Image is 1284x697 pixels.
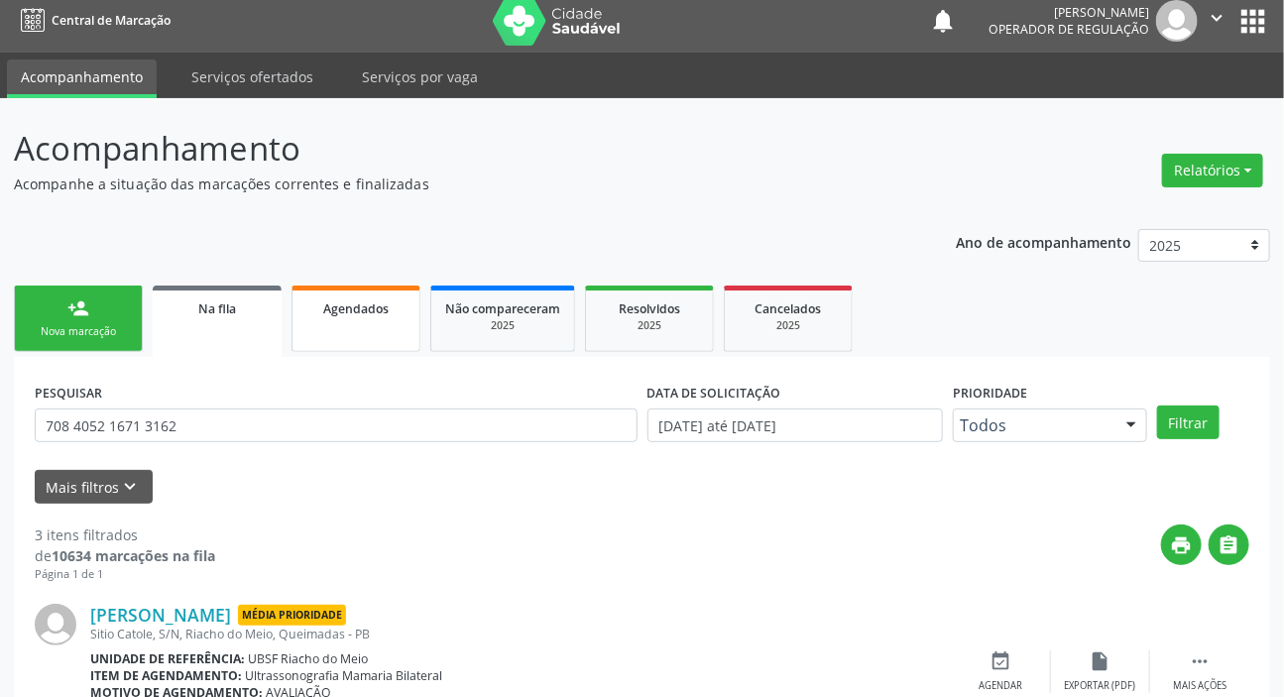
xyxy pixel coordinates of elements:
i:  [1219,534,1240,556]
span: Todos [960,415,1107,435]
p: Acompanhamento [14,124,893,174]
i: insert_drive_file [1090,650,1111,672]
b: Item de agendamento: [90,667,242,684]
div: Página 1 de 1 [35,566,215,583]
div: Mais ações [1173,679,1226,693]
div: 2025 [739,318,838,333]
div: Exportar (PDF) [1065,679,1136,693]
div: person_add [67,297,89,319]
p: Acompanhe a situação das marcações correntes e finalizadas [14,174,893,194]
i: keyboard_arrow_down [120,476,142,498]
span: Cancelados [756,300,822,317]
span: Na fila [198,300,236,317]
span: Operador de regulação [989,21,1149,38]
div: 3 itens filtrados [35,524,215,545]
span: UBSF Riacho do Meio [249,650,369,667]
button: Relatórios [1162,154,1263,187]
span: Central de Marcação [52,12,171,29]
button: Mais filtroskeyboard_arrow_down [35,470,153,505]
div: de [35,545,215,566]
label: Prioridade [953,378,1027,408]
p: Ano de acompanhamento [956,229,1131,254]
div: Agendar [980,679,1023,693]
div: 2025 [445,318,560,333]
a: [PERSON_NAME] [90,604,231,626]
div: Nova marcação [29,324,128,339]
input: Nome, CNS [35,408,638,442]
button: notifications [929,7,957,35]
i: event_available [991,650,1012,672]
label: PESQUISAR [35,378,102,408]
div: [PERSON_NAME] [989,4,1149,21]
a: Central de Marcação [14,4,171,37]
button: Filtrar [1157,406,1220,439]
i: print [1171,534,1193,556]
span: Média Prioridade [238,605,346,626]
a: Acompanhamento [7,59,157,98]
a: Serviços ofertados [177,59,327,94]
div: 2025 [600,318,699,333]
img: img [35,604,76,645]
span: Não compareceram [445,300,560,317]
label: DATA DE SOLICITAÇÃO [647,378,781,408]
a: Serviços por vaga [348,59,492,94]
span: Resolvidos [619,300,680,317]
input: Selecione um intervalo [647,408,944,442]
i:  [1206,7,1227,29]
b: Unidade de referência: [90,650,245,667]
button: print [1161,524,1202,565]
span: Agendados [323,300,389,317]
button:  [1209,524,1249,565]
span: Ultrassonografia Mamaria Bilateral [246,667,443,684]
i:  [1189,650,1211,672]
strong: 10634 marcações na fila [52,546,215,565]
button: apps [1235,4,1270,39]
div: Sitio Catole, S/N, Riacho do Meio, Queimadas - PB [90,626,952,642]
